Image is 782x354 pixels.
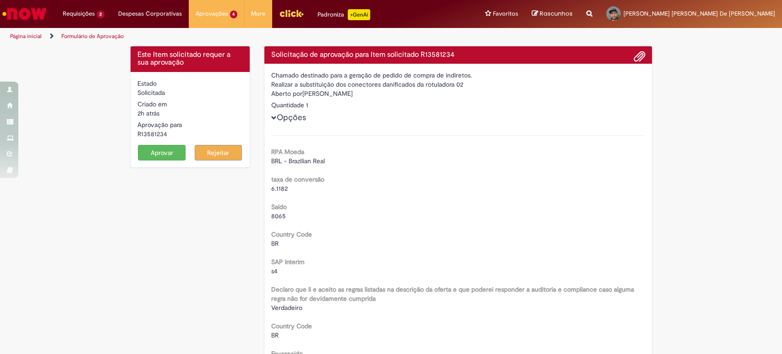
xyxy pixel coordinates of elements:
label: Estado [137,79,157,88]
b: taxa de conversão [271,175,324,183]
div: Quantidade 1 [271,100,645,110]
span: Aprovações [196,9,228,18]
img: click_logo_yellow_360x200.png [279,6,304,20]
b: RPA Moeda [271,148,304,156]
h4: Este Item solicitado requer a sua aprovação [137,51,243,67]
span: BR [271,239,279,248]
span: 8065 [271,212,286,220]
span: Favoritos [493,9,518,18]
div: [PERSON_NAME] [271,89,645,100]
span: BRL - Brazilian Real [271,157,325,165]
span: 2 [97,11,104,18]
span: 4 [230,11,238,18]
ul: Trilhas de página [7,28,514,45]
span: Despesas Corporativas [118,9,182,18]
span: 2h atrás [137,109,159,117]
div: Realizar a substituição dos conectores danificados da rotuladora 02 [271,80,645,89]
a: Página inicial [10,33,42,40]
label: Aberto por [271,89,302,98]
b: Country Code [271,230,312,238]
div: Solicitada [137,88,243,97]
div: Chamado destinado para a geração de pedido de compra de indiretos. [271,71,645,80]
span: BR [271,331,279,339]
b: Country Code [271,322,312,330]
div: Padroniza [317,9,370,20]
span: [PERSON_NAME] [PERSON_NAME] De [PERSON_NAME] [623,10,775,17]
span: s4 [271,267,278,275]
label: Aprovação para [137,120,182,129]
a: Formulário de Aprovação [61,33,124,40]
span: Verdadeiro [271,304,302,312]
span: Requisições [63,9,95,18]
p: +GenAi [348,9,370,20]
span: 6.1182 [271,184,288,193]
label: Criado em [137,100,167,109]
div: 30/09/2025 12:23:55 [137,109,243,118]
h4: Solicitação de aprovação para Item solicitado R13581234 [271,51,645,59]
b: SAP Interim [271,258,305,266]
b: Declaro que li e aceito as regras listadas na descrição da oferta e que poderei responder a audit... [271,285,634,303]
div: R13581234 [137,129,243,138]
button: Rejeitar [195,145,242,160]
span: Rascunhos [540,9,573,18]
a: Rascunhos [532,10,573,18]
span: More [251,9,265,18]
time: 30/09/2025 12:23:55 [137,109,159,117]
b: Saldo [271,203,287,211]
img: ServiceNow [1,5,48,23]
button: Aprovar [138,145,186,160]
